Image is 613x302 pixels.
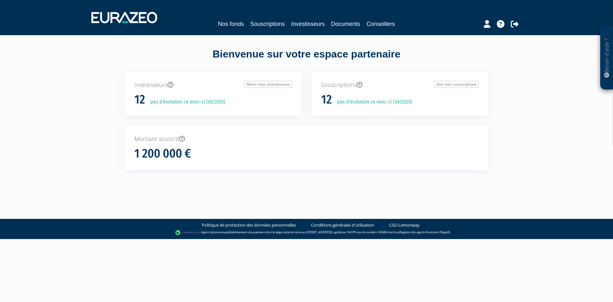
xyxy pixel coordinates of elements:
p: pas d'évolution ce mois-ci (09/2025) [146,98,225,106]
a: Voir mes souscriptions [435,81,479,88]
img: 1732889491-logotype_eurazeo_blanc_rvb.png [91,12,157,23]
h1: 12 [134,93,145,106]
div: Bienvenue sur votre espace partenaire [120,47,493,72]
h1: 12 [321,93,332,106]
a: Lemonway [213,230,228,234]
a: Gérer mes investisseurs [245,81,292,88]
a: Conditions générales d'utilisation [311,222,374,228]
p: Investisseurs [134,81,292,89]
p: pas d'évolution ce mois-ci (09/2025) [333,98,412,106]
a: CGU Lemonway [389,222,420,228]
a: Conseillers [367,19,395,28]
p: Souscriptions [321,81,479,89]
a: Politique de protection des données personnelles [202,222,296,228]
a: Registre des agents financiers (Regafi) [399,230,450,234]
h1: 1 200 000 € [134,147,191,160]
a: Souscriptions [250,19,285,28]
img: logo-lemonway.png [175,229,200,236]
a: Documents [331,19,360,28]
p: Montant souscrit [134,135,479,143]
div: - Agent de (établissement de paiement dont le siège social est situé au [STREET_ADDRESS], agréé p... [6,229,607,236]
p: Besoin d'aide ? [603,29,610,87]
a: Investisseurs [291,19,325,28]
a: Nos fonds [218,19,244,28]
